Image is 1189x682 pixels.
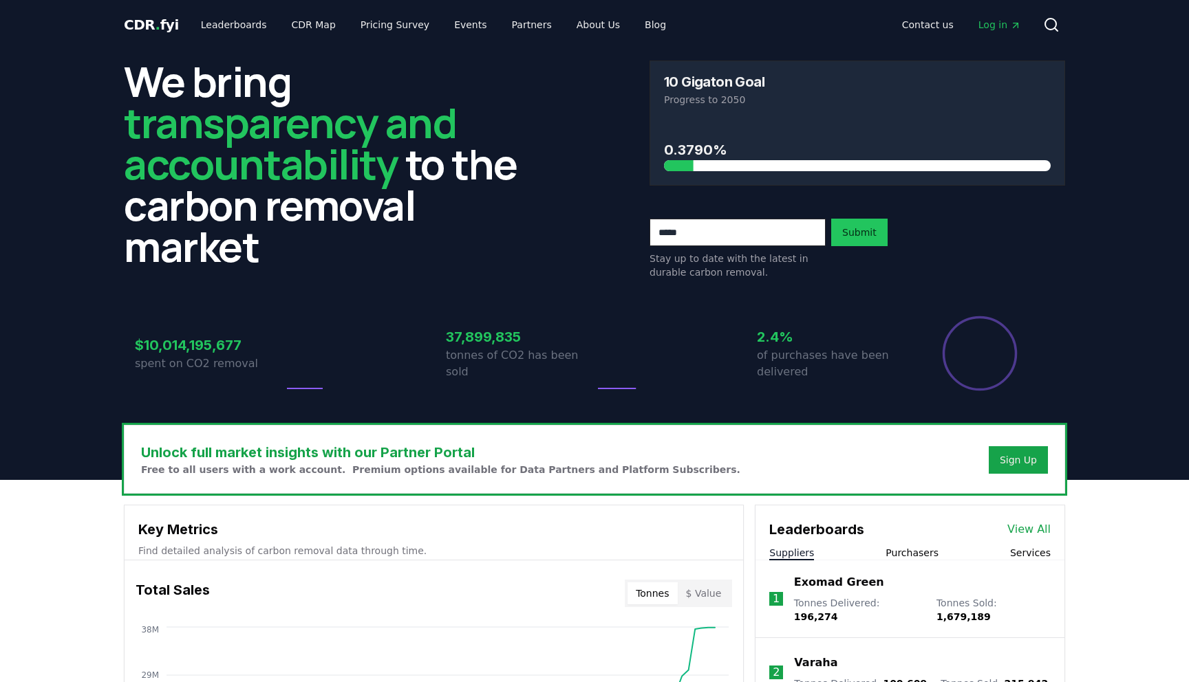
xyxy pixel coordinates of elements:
[190,12,677,37] nav: Main
[941,315,1018,392] div: Percentage of sales delivered
[141,625,159,635] tspan: 38M
[141,670,159,680] tspan: 29M
[794,654,837,671] a: Varaha
[936,611,991,622] span: 1,679,189
[156,16,160,33] span: .
[124,94,456,192] span: transparency and accountability
[566,12,631,37] a: About Us
[138,544,729,558] p: Find detailed analysis of carbon removal data through time.
[769,519,864,540] h3: Leaderboards
[831,219,888,246] button: Submit
[773,664,780,681] p: 2
[757,327,906,347] h3: 2.4%
[1007,521,1051,538] a: View All
[443,12,497,37] a: Events
[794,596,923,624] p: Tonnes Delivered :
[634,12,677,37] a: Blog
[281,12,347,37] a: CDR Map
[136,580,210,607] h3: Total Sales
[886,546,939,560] button: Purchasers
[446,327,594,347] h3: 37,899,835
[124,60,539,267] h2: We bring to the carbon removal market
[678,582,730,604] button: $ Value
[135,355,283,372] p: spent on CO2 removal
[1000,453,1037,467] a: Sign Up
[664,93,1051,107] p: Progress to 2050
[1010,546,1051,560] button: Services
[664,75,764,89] h3: 10 Gigaton Goal
[967,12,1032,37] a: Log in
[664,140,1051,160] h3: 0.3790%
[141,442,740,463] h3: Unlock full market insights with our Partner Portal
[124,16,179,33] span: CDR fyi
[446,347,594,380] p: tonnes of CO2 has been sold
[124,15,179,34] a: CDR.fyi
[794,574,884,591] a: Exomad Green
[769,546,814,560] button: Suppliers
[135,335,283,355] h3: $10,014,195,677
[936,596,1051,624] p: Tonnes Sold :
[891,12,1032,37] nav: Main
[141,463,740,476] p: Free to all users with a work account. Premium options available for Data Partners and Platform S...
[989,446,1048,474] button: Sign Up
[190,12,278,37] a: Leaderboards
[891,12,965,37] a: Contact us
[794,611,838,622] span: 196,274
[138,519,729,540] h3: Key Metrics
[628,582,677,604] button: Tonnes
[501,12,563,37] a: Partners
[978,18,1021,32] span: Log in
[757,347,906,380] p: of purchases have been delivered
[650,252,826,279] p: Stay up to date with the latest in durable carbon removal.
[773,591,780,607] p: 1
[350,12,440,37] a: Pricing Survey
